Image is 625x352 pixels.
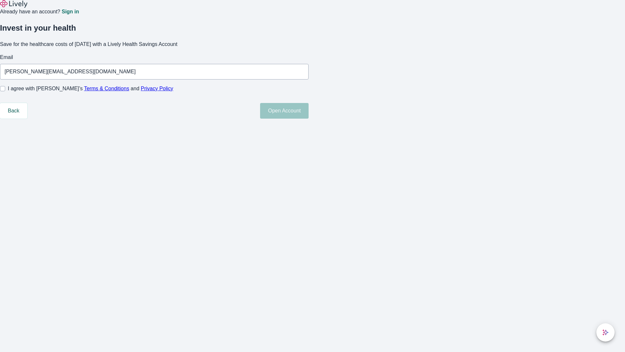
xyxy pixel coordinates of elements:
[602,329,609,336] svg: Lively AI Assistant
[141,86,174,91] a: Privacy Policy
[62,9,79,14] a: Sign in
[596,323,615,342] button: chat
[84,86,129,91] a: Terms & Conditions
[8,85,173,93] span: I agree with [PERSON_NAME]’s and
